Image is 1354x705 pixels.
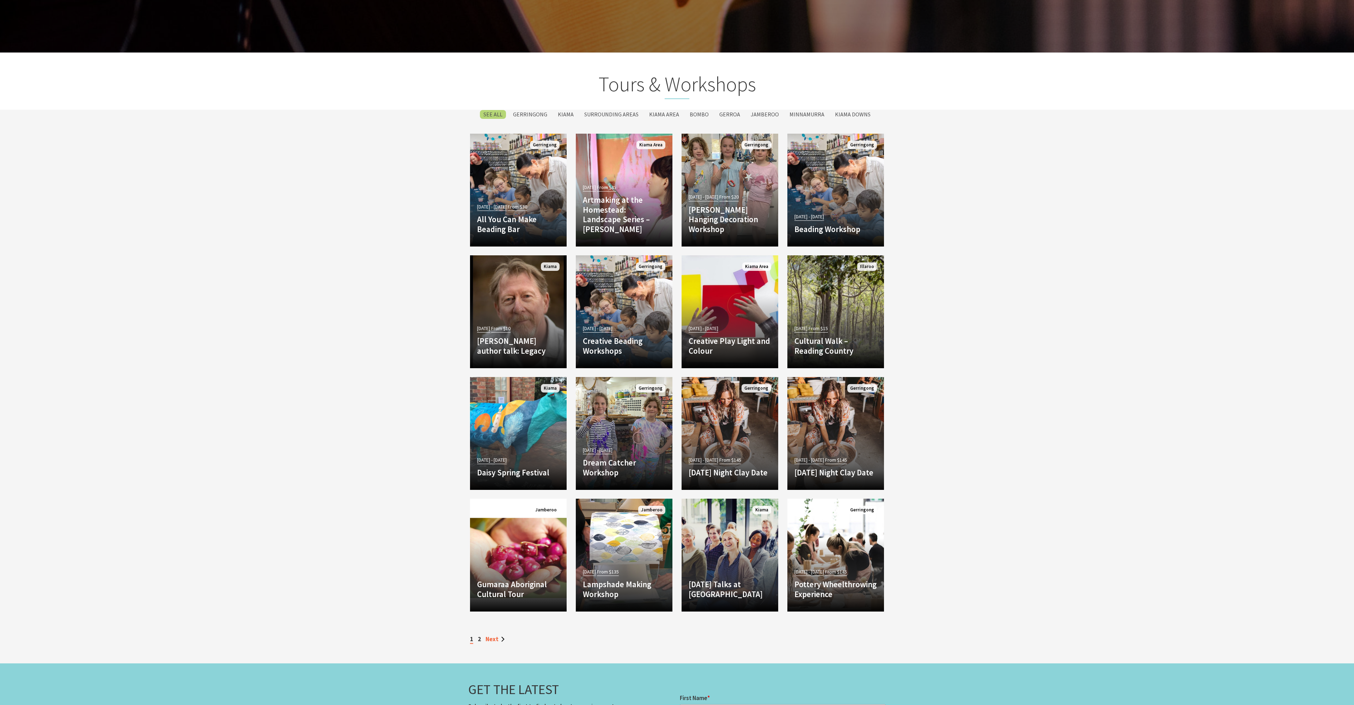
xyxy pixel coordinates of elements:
span: [DATE] - [DATE] [689,324,718,333]
span: Kiama [541,262,560,271]
span: Jamberoo [638,506,665,515]
span: [DATE] - [DATE] [794,568,824,576]
h4: [DATE] Night Clay Date [794,468,877,478]
label: First Name [680,694,710,702]
a: [DATE] - [DATE] Daisy Spring Festival Kiama [470,377,567,490]
a: Another Image Used [DATE] Talks at [GEOGRAPHIC_DATA] Kiama [682,499,778,612]
span: Gerringong [847,141,877,150]
span: From $30 [508,203,527,211]
span: Gerringong [847,506,877,515]
span: Kiama [541,384,560,393]
span: From $20 [719,193,739,201]
a: [DATE] - [DATE] From $145 [DATE] Night Clay Date Gerringong [682,377,778,490]
span: Gerringong [636,262,665,271]
span: From $145 [825,456,847,464]
label: SEE All [480,110,506,119]
label: Minnamurra [786,110,828,119]
span: Gerringong [636,384,665,393]
a: [DATE] - [DATE] From $145 [DATE] Night Clay Date Gerringong [787,377,884,490]
a: [DATE] - [DATE] Creative Play Light and Colour Kiama Area [682,255,778,368]
h4: [PERSON_NAME] Hanging Decoration Workshop [689,205,771,234]
span: Gerringong [847,384,877,393]
span: Gerringong [742,384,771,393]
span: Kiama Area [742,262,771,271]
a: [DATE] - [DATE] From $30 All You Can Make Beading Bar Gerringong [470,134,567,247]
h4: Gumaraa Aboriginal Cultural Tour [477,579,560,599]
a: [DATE] From $15 Cultural Walk – Reading Country Illaroo [787,255,884,368]
span: Kiama [752,506,771,515]
h4: [PERSON_NAME] author talk: Legacy [477,336,560,355]
a: [DATE] - [DATE] From $20 [PERSON_NAME] Hanging Decoration Workshop Gerringong [682,134,778,247]
a: [DATE] From $45 Artmaking at the Homestead: Landscape Series – [PERSON_NAME] Kiama Area [576,134,672,247]
span: From $145 [825,568,847,576]
span: [DATE] - [DATE] [477,456,507,464]
a: [DATE] - [DATE] Creative Beading Workshops Gerringong [576,255,672,368]
label: Jamberoo [747,110,782,119]
h4: Dream Catcher Workshop [583,458,665,477]
span: 1 [470,635,473,644]
h4: Creative Beading Workshops [583,336,665,355]
a: [DATE] - [DATE] Beading Workshop Gerringong [787,134,884,247]
span: [DATE] [477,324,490,333]
h4: Daisy Spring Festival [477,468,560,478]
h4: Cultural Walk – Reading Country [794,336,877,355]
label: Bombo [686,110,712,119]
span: [DATE] - [DATE] [477,203,507,211]
span: [DATE] - [DATE] [583,324,612,333]
h4: All You Can Make Beading Bar [477,214,560,234]
a: [DATE] - [DATE] Dream Catcher Workshop Gerringong [576,377,672,490]
span: Gerringong [530,141,560,150]
span: [DATE] [583,568,596,576]
span: From $15 [809,324,828,333]
a: 2 [478,635,481,643]
label: Kiama Downs [831,110,874,119]
span: [DATE] - [DATE] [794,213,824,221]
label: Gerringong [510,110,551,119]
h3: GET THE LATEST [468,683,674,696]
span: [DATE] [794,324,807,333]
span: From $135 [597,568,619,576]
a: Another Image Used Gumaraa Aboriginal Cultural Tour Jamberoo [470,499,567,612]
h4: Creative Play Light and Colour [689,336,771,355]
span: Kiama Area [636,141,665,150]
label: Kiama [554,110,577,119]
span: [DATE] - [DATE] [689,193,718,201]
span: From $45 [597,183,616,192]
h4: [DATE] Talks at [GEOGRAPHIC_DATA] [689,579,771,599]
span: [DATE] - [DATE] [794,456,824,464]
h4: Pottery Wheelthrowing Experience [794,579,877,599]
a: [DATE] - [DATE] From $145 Pottery Wheelthrowing Experience Gerringong [787,499,884,612]
h4: Beading Workshop [794,224,877,234]
h4: [DATE] Night Clay Date [689,468,771,478]
label: Kiama Area [646,110,683,119]
span: Gerringong [742,141,771,150]
span: [DATE] - [DATE] [583,446,612,454]
label: Gerroa [716,110,744,119]
span: From $10 [491,324,511,333]
a: [DATE] From $135 Lampshade Making Workshop Jamberoo [576,499,672,612]
a: [DATE] From $10 [PERSON_NAME] author talk: Legacy Kiama [470,255,567,368]
span: Illaroo [857,262,877,271]
span: From $145 [719,456,741,464]
h2: Tours & Workshops [468,72,886,99]
span: Jamberoo [532,506,560,515]
h4: Artmaking at the Homestead: Landscape Series – [PERSON_NAME] [583,195,665,234]
span: [DATE] [583,183,596,192]
span: [DATE] - [DATE] [689,456,718,464]
a: Next [486,635,505,643]
h4: Lampshade Making Workshop [583,579,665,599]
label: Surrounding Areas [581,110,642,119]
